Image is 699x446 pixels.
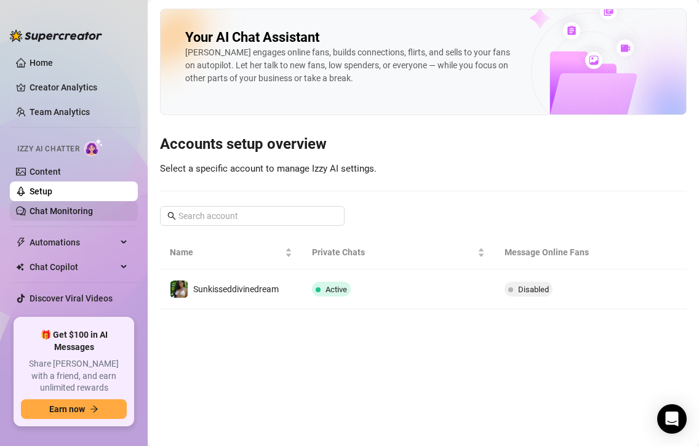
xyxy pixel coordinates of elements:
[30,107,90,117] a: Team Analytics
[21,358,127,394] span: Share [PERSON_NAME] with a friend, and earn unlimited rewards
[167,212,176,220] span: search
[160,163,377,174] span: Select a specific account to manage Izzy AI settings.
[193,284,279,294] span: Sunkisseddivinedream
[518,285,549,294] span: Disabled
[30,58,53,68] a: Home
[30,257,117,277] span: Chat Copilot
[170,281,188,298] img: Sunkisseddivinedream
[16,237,26,247] span: thunderbolt
[160,236,302,269] th: Name
[30,293,113,303] a: Discover Viral Videos
[49,404,85,414] span: Earn now
[10,30,102,42] img: logo-BBDzfeDw.svg
[326,285,347,294] span: Active
[185,46,519,85] div: [PERSON_NAME] engages online fans, builds connections, flirts, and sells to your fans on autopilo...
[90,405,98,413] span: arrow-right
[495,236,623,269] th: Message Online Fans
[17,143,79,155] span: Izzy AI Chatter
[30,186,52,196] a: Setup
[302,236,494,269] th: Private Chats
[185,29,319,46] h2: Your AI Chat Assistant
[30,78,128,97] a: Creator Analytics
[30,233,117,252] span: Automations
[170,245,282,259] span: Name
[178,209,327,223] input: Search account
[30,206,93,216] a: Chat Monitoring
[84,138,103,156] img: AI Chatter
[21,329,127,353] span: 🎁 Get $100 in AI Messages
[160,135,687,154] h3: Accounts setup overview
[30,167,61,177] a: Content
[657,404,687,434] div: Open Intercom Messenger
[312,245,474,259] span: Private Chats
[16,263,24,271] img: Chat Copilot
[21,399,127,419] button: Earn nowarrow-right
